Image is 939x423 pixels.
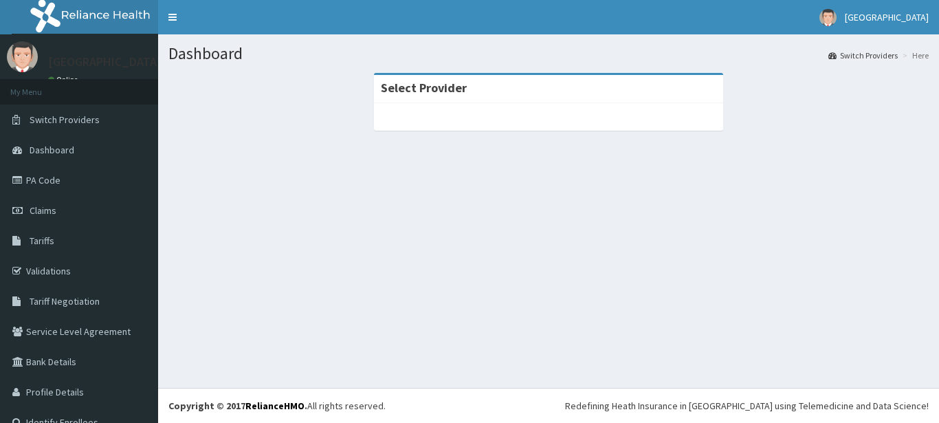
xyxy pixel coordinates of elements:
div: Redefining Heath Insurance in [GEOGRAPHIC_DATA] using Telemedicine and Data Science! [565,399,929,413]
h1: Dashboard [168,45,929,63]
p: [GEOGRAPHIC_DATA] [48,56,162,68]
a: RelianceHMO [245,400,305,412]
span: Tariffs [30,235,54,247]
span: Tariff Negotiation [30,295,100,307]
span: Dashboard [30,144,74,156]
img: User Image [819,9,837,26]
strong: Copyright © 2017 . [168,400,307,412]
span: Switch Providers [30,113,100,126]
img: User Image [7,41,38,72]
a: Switch Providers [828,50,898,61]
a: Online [48,75,81,85]
span: Claims [30,204,56,217]
li: Here [899,50,929,61]
strong: Select Provider [381,80,467,96]
footer: All rights reserved. [158,388,939,423]
span: [GEOGRAPHIC_DATA] [845,11,929,23]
